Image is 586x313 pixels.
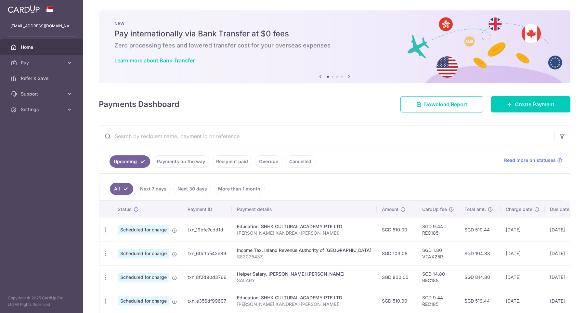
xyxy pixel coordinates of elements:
[182,289,232,313] td: txn_e356df99607
[491,96,570,112] a: Create Payment
[237,247,371,254] div: Income Tax. Inland Revenue Authority of [GEOGRAPHIC_DATA]
[459,265,501,289] td: SGD 814.80
[8,5,40,13] img: CardUp
[173,183,211,195] a: Next 30 days
[237,254,371,260] p: S8202543Z
[377,218,417,241] td: SGD 510.00
[237,271,371,277] div: Helper Salary. [PERSON_NAME] [PERSON_NAME]
[110,155,150,168] a: Upcoming
[417,289,459,313] td: SGD 9.44 REC185
[504,157,562,163] a: Read more on statuses
[153,155,209,168] a: Payments on the way
[255,155,282,168] a: Overdue
[237,223,371,230] div: Education. SHHK CULTURAL ACADEMY PTE LTD
[422,206,447,213] span: CardUp fee
[459,218,501,241] td: SGD 519.44
[545,289,582,313] td: [DATE]
[400,96,483,112] a: Download Report
[501,218,545,241] td: [DATE]
[515,100,554,108] span: Create Payment
[99,98,179,110] h4: Payments Dashboard
[377,289,417,313] td: SGD 510.00
[501,289,545,313] td: [DATE]
[21,91,64,97] span: Support
[118,249,169,258] span: Scheduled for charge
[118,296,169,306] span: Scheduled for charge
[182,265,232,289] td: txn_8f2d90d3766
[10,23,73,29] p: [EMAIL_ADDRESS][DOMAIN_NAME]
[21,75,64,82] span: Refer & Save
[285,155,316,168] a: Cancelled
[377,265,417,289] td: SGD 800.00
[182,241,232,265] td: txn_60c1b542e89
[504,157,556,163] span: Read more on statuses
[459,241,501,265] td: SGD 104.88
[501,241,545,265] td: [DATE]
[114,42,555,49] h6: Zero processing fees and lowered transfer cost for your overseas expenses
[182,218,232,241] td: txn_19bfe7cdd1d
[506,206,532,213] span: Charge date
[237,301,371,307] p: [PERSON_NAME] XANDREA ([PERSON_NAME])
[459,289,501,313] td: SGD 519.44
[237,277,371,284] p: SALARY
[377,241,417,265] td: SGD 103.08
[114,21,555,26] p: NEW
[118,273,169,282] span: Scheduled for charge
[110,183,133,195] a: All
[118,225,169,234] span: Scheduled for charge
[99,10,570,83] img: Bank transfer banner
[382,206,398,213] span: Amount
[212,155,252,168] a: Recipient paid
[214,183,265,195] a: More than 1 month
[21,106,64,113] span: Settings
[114,57,195,64] a: Learn more about Bank Transfer
[118,206,132,213] span: Status
[21,59,64,66] span: Pay
[21,44,64,50] span: Home
[545,218,582,241] td: [DATE]
[182,201,232,218] th: Payment ID
[232,201,377,218] th: Payment details
[237,294,371,301] div: Education. SHHK CULTURAL ACADEMY PTE LTD
[136,183,171,195] a: Next 7 days
[99,126,554,147] input: Search by recipient name, payment id or reference
[417,218,459,241] td: SGD 9.44 REC185
[424,100,467,108] span: Download Report
[545,241,582,265] td: [DATE]
[417,265,459,289] td: SGD 14.80 REC185
[237,230,371,236] p: [PERSON_NAME] XANDREA ([PERSON_NAME])
[417,241,459,265] td: SGD 1.80 VTAX25R
[550,206,569,213] span: Due date
[501,265,545,289] td: [DATE]
[464,206,486,213] span: Total amt.
[114,29,555,39] h5: Pay internationally via Bank Transfer at $0 fees
[545,265,582,289] td: [DATE]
